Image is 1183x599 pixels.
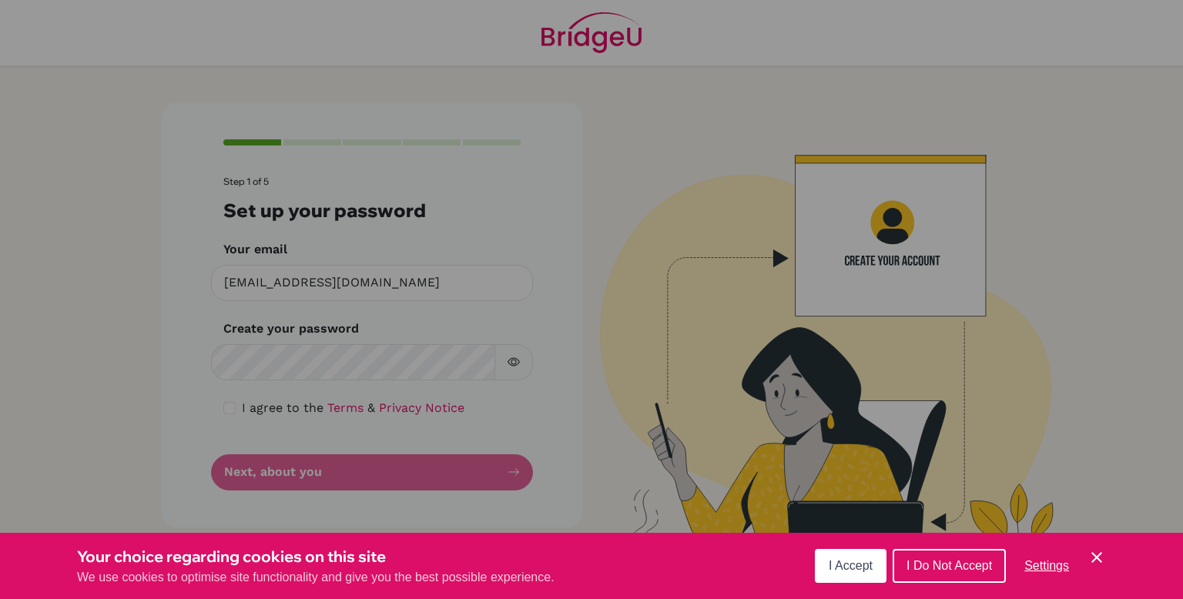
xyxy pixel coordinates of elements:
span: I Do Not Accept [907,559,992,572]
p: We use cookies to optimise site functionality and give you the best possible experience. [77,568,555,587]
button: Save and close [1087,548,1106,567]
span: I Accept [829,559,873,572]
span: Settings [1024,559,1069,572]
button: Settings [1012,550,1081,581]
button: I Accept [815,549,886,583]
h3: Your choice regarding cookies on this site [77,545,555,568]
button: I Do Not Accept [893,549,1006,583]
